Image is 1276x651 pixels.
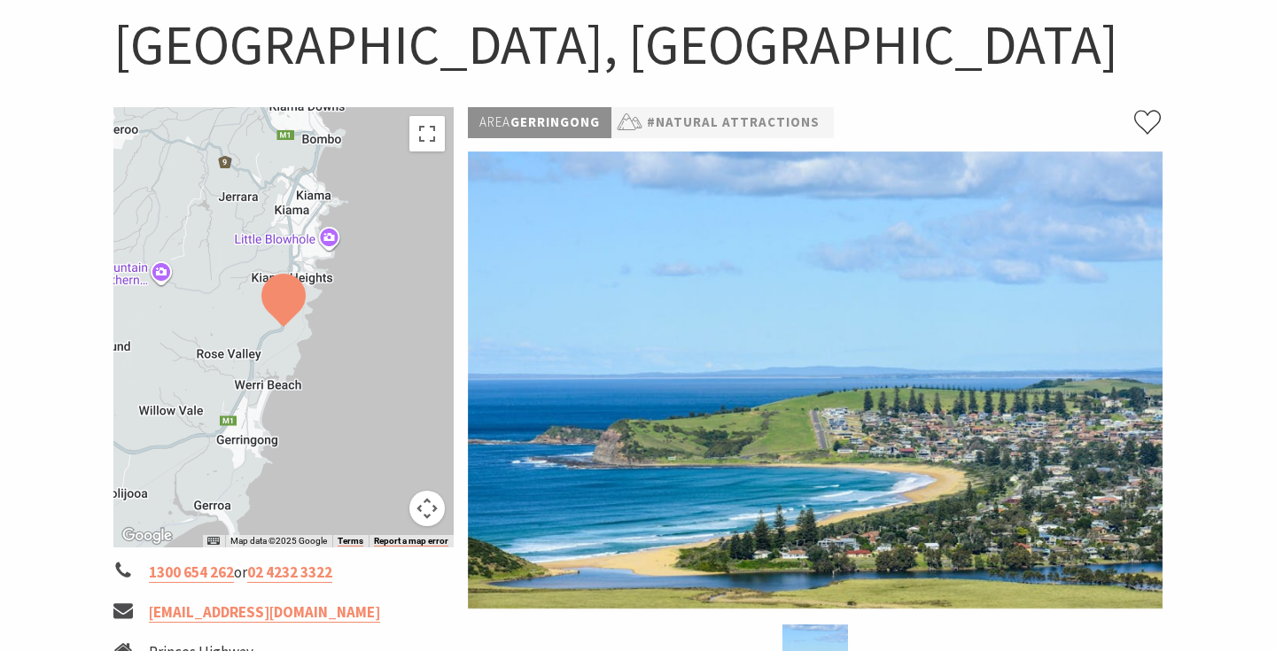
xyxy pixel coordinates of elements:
[468,151,1163,608] img: Mt Pleasant Lookout
[374,536,448,546] a: Report a map error
[468,107,611,138] p: Gerringong
[647,112,820,134] a: #Natural Attractions
[247,562,332,583] a: 02 4232 3322
[118,524,176,547] a: Click to see this area on Google Maps
[230,536,327,546] span: Map data ©2025 Google
[409,491,445,526] button: Map camera controls
[113,9,1163,81] h1: [GEOGRAPHIC_DATA], [GEOGRAPHIC_DATA]
[118,524,176,547] img: Google
[479,113,510,130] span: Area
[149,602,380,623] a: [EMAIL_ADDRESS][DOMAIN_NAME]
[207,535,220,547] button: Keyboard shortcuts
[149,562,234,583] a: 1300 654 262
[338,536,363,546] a: Terms (opens in new tab)
[113,561,454,585] li: or
[409,116,445,151] button: Toggle fullscreen view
